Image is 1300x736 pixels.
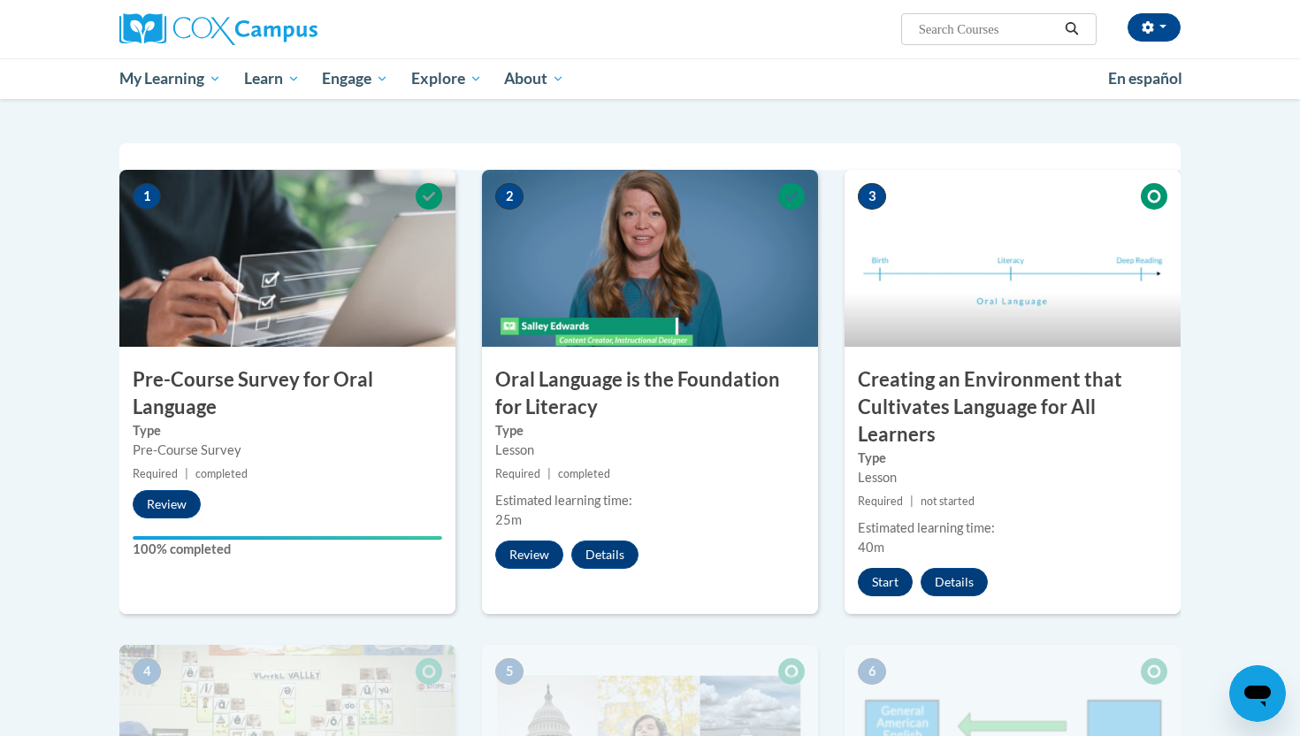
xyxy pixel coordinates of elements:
[133,490,201,518] button: Review
[1097,60,1194,97] a: En español
[858,448,1167,468] label: Type
[119,13,455,45] a: Cox Campus
[921,568,988,596] button: Details
[195,467,248,480] span: completed
[400,58,493,99] a: Explore
[133,540,442,559] label: 100% completed
[1059,19,1085,40] button: Search
[845,366,1181,448] h3: Creating an Environment that Cultivates Language for All Learners
[119,366,455,421] h3: Pre-Course Survey for Oral Language
[93,58,1207,99] div: Main menu
[504,68,564,89] span: About
[133,441,442,460] div: Pre-Course Survey
[133,183,161,210] span: 1
[310,58,400,99] a: Engage
[133,467,178,480] span: Required
[482,170,818,347] img: Course Image
[493,58,577,99] a: About
[244,68,300,89] span: Learn
[482,366,818,421] h3: Oral Language is the Foundation for Literacy
[133,536,442,540] div: Your progress
[571,540,639,569] button: Details
[119,13,317,45] img: Cox Campus
[495,491,805,510] div: Estimated learning time:
[322,68,388,89] span: Engage
[858,183,886,210] span: 3
[547,467,551,480] span: |
[133,658,161,685] span: 4
[495,183,524,210] span: 2
[108,58,233,99] a: My Learning
[858,494,903,508] span: Required
[858,468,1167,487] div: Lesson
[858,518,1167,538] div: Estimated learning time:
[495,441,805,460] div: Lesson
[495,421,805,441] label: Type
[119,170,455,347] img: Course Image
[233,58,311,99] a: Learn
[558,467,610,480] span: completed
[858,568,913,596] button: Start
[858,658,886,685] span: 6
[1128,13,1181,42] button: Account Settings
[495,512,522,527] span: 25m
[910,494,914,508] span: |
[133,421,442,441] label: Type
[845,170,1181,347] img: Course Image
[495,540,563,569] button: Review
[1108,69,1182,88] span: En español
[119,68,221,89] span: My Learning
[1229,665,1286,722] iframe: Button to launch messaging window
[921,494,975,508] span: not started
[917,19,1059,40] input: Search Courses
[858,540,884,555] span: 40m
[411,68,482,89] span: Explore
[495,658,524,685] span: 5
[495,467,540,480] span: Required
[185,467,188,480] span: |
